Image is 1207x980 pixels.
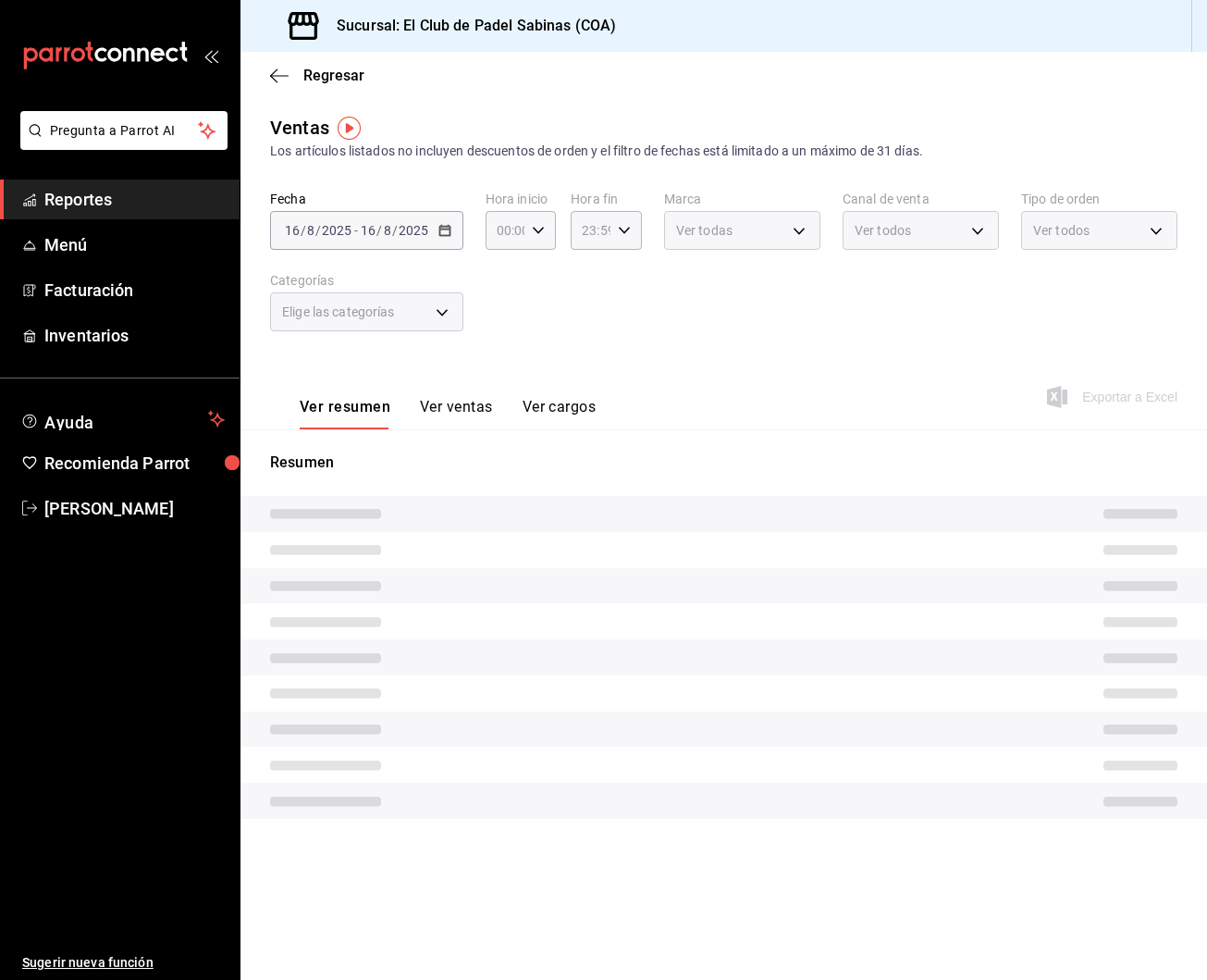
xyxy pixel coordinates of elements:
input: -- [284,223,301,238]
h3: Sucursal: El Club de Padel Sabinas (COA) [322,15,616,37]
div: Los artículos listados no incluyen descuentos de orden y el filtro de fechas está limitado a un m... [270,142,1177,161]
label: Marca [664,192,820,205]
span: - [354,223,358,238]
label: Hora fin [571,192,642,205]
span: Reportes [44,187,225,212]
input: -- [383,223,392,238]
span: Sugerir nueva función [22,953,225,973]
button: Regresar [270,67,364,84]
span: Recomienda Parrot [44,451,225,476]
span: Facturación [44,278,225,303]
span: / [301,223,306,238]
span: Inventarios [44,323,225,348]
div: navigation tabs [300,398,596,429]
button: Ver cargos [523,398,597,429]
span: Regresar [303,67,364,84]
span: Ver todos [855,221,911,240]
span: / [315,223,321,238]
button: Ver ventas [420,398,493,429]
span: / [392,223,398,238]
input: -- [360,223,376,238]
button: Pregunta a Parrot AI [20,111,228,150]
p: Resumen [270,452,1177,474]
span: [PERSON_NAME] [44,496,225,521]
span: Ayuda [44,408,201,430]
span: Ver todos [1033,221,1090,240]
input: -- [306,223,315,238]
span: Ver todas [676,221,733,240]
div: Ventas [270,114,329,142]
span: Menú [44,232,225,257]
label: Tipo de orden [1021,192,1177,205]
span: Pregunta a Parrot AI [50,121,199,141]
label: Canal de venta [843,192,999,205]
a: Pregunta a Parrot AI [13,134,228,154]
input: ---- [321,223,352,238]
span: Elige las categorías [282,303,395,321]
img: Tooltip marker [338,117,361,140]
label: Categorías [270,274,463,287]
span: / [376,223,382,238]
input: ---- [398,223,429,238]
label: Hora inicio [486,192,557,205]
label: Fecha [270,192,463,205]
button: open_drawer_menu [203,48,218,63]
button: Ver resumen [300,398,390,429]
